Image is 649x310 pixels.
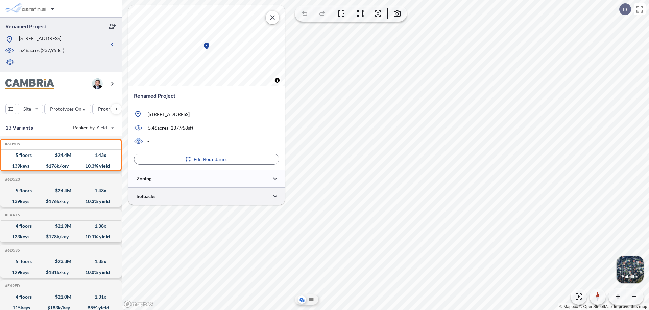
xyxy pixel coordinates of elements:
[194,156,228,163] p: Edit Boundaries
[92,104,129,114] button: Program
[23,106,31,112] p: Site
[147,111,190,118] p: [STREET_ADDRESS]
[275,77,279,84] span: Toggle attribution
[4,142,20,146] h5: Click to copy the code
[273,76,281,84] button: Toggle attribution
[147,138,149,145] p: -
[579,304,612,309] a: OpenStreetMap
[124,300,153,308] a: Mapbox homepage
[96,124,107,131] span: Yield
[617,256,644,283] button: Switcher ImageSatellite
[4,283,20,288] h5: Click to copy the code
[134,154,279,165] button: Edit Boundaries
[137,175,151,182] p: Zoning
[4,177,20,182] h5: Click to copy the code
[19,47,64,54] p: 5.46 acres ( 237,958 sf)
[5,23,47,30] p: Renamed Project
[5,79,54,89] img: BrandImage
[92,78,103,89] img: user logo
[307,295,315,304] button: Site Plan
[4,248,20,253] h5: Click to copy the code
[5,123,33,132] p: 13 Variants
[19,35,61,44] p: [STREET_ADDRESS]
[134,92,175,100] p: Renamed Project
[4,213,20,217] h5: Click to copy the code
[614,304,647,309] a: Improve this map
[98,106,117,112] p: Program
[622,274,638,279] p: Satellite
[202,42,211,50] div: Map marker
[44,104,91,114] button: Prototypes Only
[19,59,21,66] p: -
[623,6,627,12] p: D
[298,295,306,304] button: Aerial View
[68,122,118,133] button: Ranked by Yield
[559,304,578,309] a: Mapbox
[148,124,193,131] p: 5.46 acres ( 237,958 sf)
[128,5,285,86] canvas: Map
[50,106,85,112] p: Prototypes Only
[617,256,644,283] img: Switcher Image
[18,104,43,114] button: Site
